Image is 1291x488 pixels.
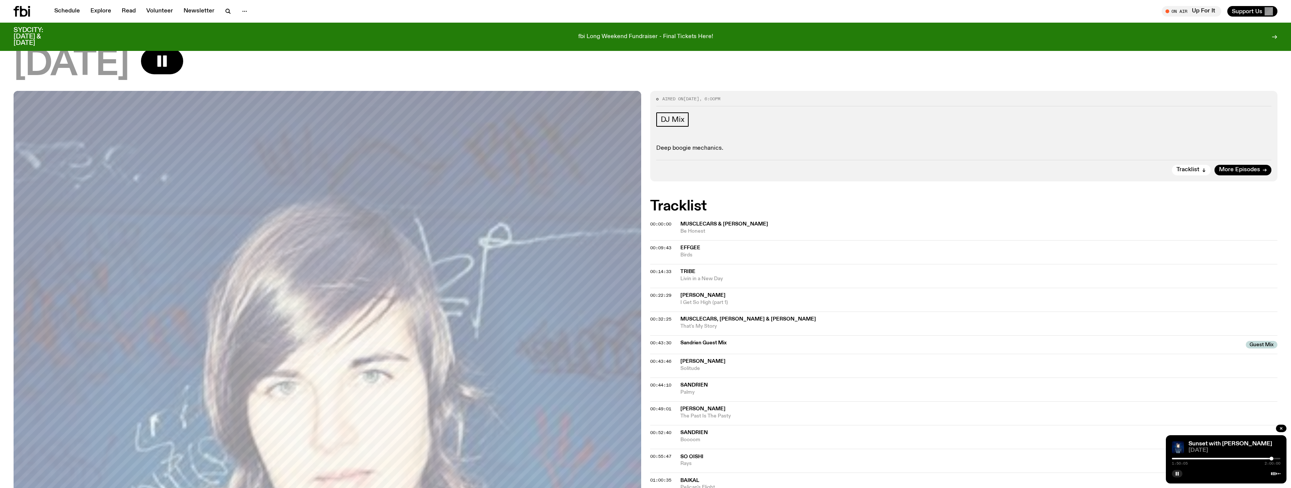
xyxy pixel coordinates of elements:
button: 00:43:46 [650,359,671,364]
p: fbi Long Weekend Fundraiser - Final Tickets Here! [578,34,713,40]
p: Deep boogie mechanics. [656,145,1272,152]
span: Livin in a New Day [680,275,1278,282]
span: 00:52:40 [650,430,671,436]
a: Sunset with [PERSON_NAME] [1188,441,1272,447]
span: 00:43:30 [650,340,671,346]
span: [PERSON_NAME] [680,406,726,411]
a: Read [117,6,140,17]
span: 00:22:29 [650,292,671,298]
span: 1:50:05 [1172,462,1188,465]
button: 00:00:00 [650,222,671,226]
button: 00:32:25 [650,317,671,321]
span: Support Us [1232,8,1262,15]
span: 00:00:00 [650,221,671,227]
span: [DATE] [14,48,129,82]
span: 2:00:00 [1265,462,1280,465]
span: Birds [680,252,1278,259]
a: Explore [86,6,116,17]
span: More Episodes [1219,167,1260,173]
span: 00:14:33 [650,269,671,275]
span: [PERSON_NAME] [680,293,726,298]
span: effgee [680,245,700,250]
span: 00:55:47 [650,453,671,459]
span: 01:00:35 [650,477,671,483]
button: 00:55:47 [650,454,671,459]
span: [DATE] [1188,448,1280,453]
span: 00:09:43 [650,245,671,251]
a: More Episodes [1214,165,1271,175]
span: [DATE] [683,96,699,102]
span: Palmy [680,389,1278,396]
span: Sandrien [680,430,708,435]
span: 00:49:01 [650,406,671,412]
span: Rays [680,460,1278,467]
span: Musclecars, [PERSON_NAME] & [PERSON_NAME] [680,316,816,322]
span: 00:44:10 [650,382,671,388]
span: Sandrien [680,382,708,388]
button: 00:49:01 [650,407,671,411]
button: 00:43:30 [650,341,671,345]
button: On AirUp For It [1162,6,1221,17]
span: Tracklist [1176,167,1199,173]
span: 00:32:25 [650,316,671,322]
span: Tribe [680,269,695,274]
span: Boooom [680,436,1278,443]
span: Sandrien Guest Mix [680,339,1242,347]
span: Be Honest [680,228,1278,235]
button: 01:00:35 [650,478,671,482]
span: The Past Is The Pasty [680,413,1278,420]
span: That's My Story [680,323,1278,330]
button: 00:14:33 [650,270,671,274]
a: Newsletter [179,6,219,17]
span: Musclecars & [PERSON_NAME] [680,221,768,227]
span: Aired on [662,96,683,102]
button: 00:44:10 [650,383,671,387]
span: , 6:00pm [699,96,720,102]
span: Baikal [680,478,699,483]
span: Solitude [680,365,1278,372]
button: Support Us [1227,6,1277,17]
button: 00:52:40 [650,431,671,435]
a: DJ Mix [656,112,689,127]
button: 00:09:43 [650,246,671,250]
span: I Get So High (part 1) [680,299,1278,306]
span: So Oishi [680,454,703,459]
a: Volunteer [142,6,178,17]
h2: Tracklist [650,199,1278,213]
span: Guest Mix [1246,341,1277,348]
span: [PERSON_NAME] [680,359,726,364]
span: 00:43:46 [650,358,671,364]
a: Schedule [50,6,84,17]
button: Tracklist [1172,165,1211,175]
button: 00:22:29 [650,293,671,298]
span: DJ Mix [661,115,685,124]
h3: SYDCITY: [DATE] & [DATE] [14,27,62,46]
